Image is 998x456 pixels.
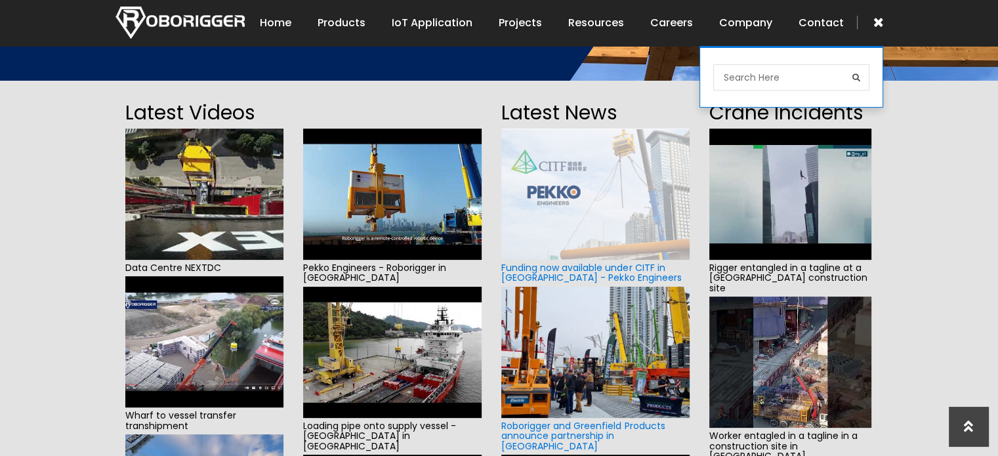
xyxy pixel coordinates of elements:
img: hqdefault.jpg [303,287,482,418]
a: Roborigger and Greenfield Products announce partnership in [GEOGRAPHIC_DATA] [501,419,665,453]
h2: Crane Incidents [709,97,871,129]
a: IoT Application [392,3,472,43]
a: Resources [568,3,624,43]
a: Products [318,3,365,43]
img: Nortech [115,7,245,39]
input: Search Here [713,64,869,91]
img: hqdefault.jpg [709,297,871,428]
a: Contact [799,3,844,43]
a: Home [260,3,291,43]
h2: Latest News [501,97,689,129]
span: Pekko Engineers - Roborigger in [GEOGRAPHIC_DATA] [303,260,482,287]
span: Loading pipe onto supply vessel - [GEOGRAPHIC_DATA] in [GEOGRAPHIC_DATA] [303,418,482,455]
span: Data Centre NEXTDC [125,260,283,276]
span: Rigger entangled in a tagline at a [GEOGRAPHIC_DATA] construction site [709,260,871,297]
a: Funding now available under CITF in [GEOGRAPHIC_DATA] - Pekko Engineers [501,261,681,284]
img: hqdefault.jpg [125,129,283,260]
a: Projects [499,3,542,43]
h2: Latest Videos [125,97,283,129]
img: hqdefault.jpg [709,129,871,260]
span: Wharf to vessel transfer transhipment [125,407,283,434]
img: hqdefault.jpg [303,129,482,260]
a: Company [719,3,772,43]
a: Careers [650,3,693,43]
img: hqdefault.jpg [125,276,283,407]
